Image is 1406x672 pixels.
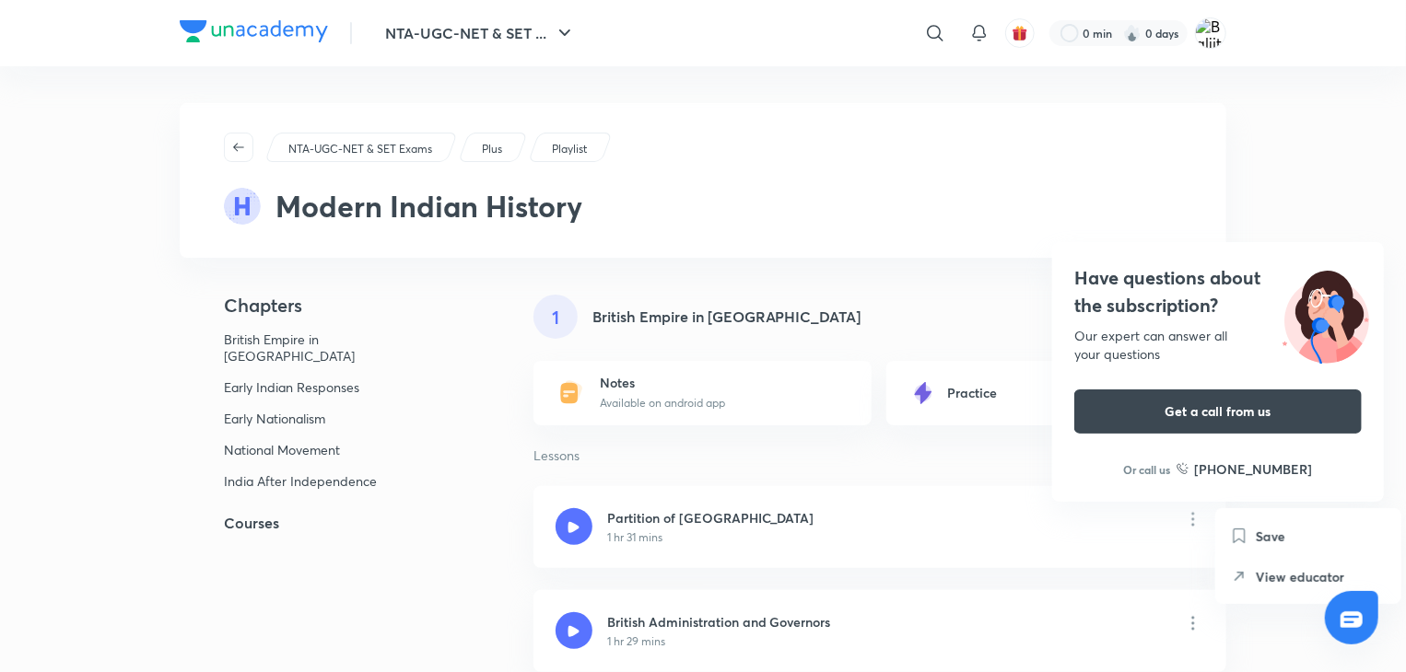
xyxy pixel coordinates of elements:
[1256,567,1344,586] h6: View educator
[1195,459,1313,479] h6: [PHONE_NUMBER]
[224,442,404,458] p: National Movement
[607,612,831,631] h6: British Administration and Governors
[607,529,662,546] p: 1 hr 31 mins
[607,633,665,650] p: 1 hr 29 mins
[180,295,475,317] h4: Chapters
[286,141,436,157] a: NTA-UGC-NET & SET Exams
[224,411,404,427] p: Early Nationalism
[180,20,328,42] img: Company Logo
[180,20,328,47] a: Company Logo
[1012,25,1028,41] img: avatar
[1195,17,1226,49] img: Baljit kaur Kaur
[552,141,587,157] p: Playlist
[275,184,582,228] h2: Modern Indian History
[374,15,587,52] button: NTA-UGC-NET & SET ...
[1177,459,1313,479] a: [PHONE_NUMBER]
[600,375,725,391] h6: Notes
[533,295,578,339] div: 1
[1074,327,1362,364] div: Our expert can answer all your questions
[1074,389,1362,434] button: Get a call from us
[479,141,506,157] a: Plus
[1268,264,1384,364] img: ttu_illustration_new.svg
[1074,264,1362,319] h4: Have questions about the subscription?
[482,141,502,157] p: Plus
[224,331,404,365] p: British Empire in [GEOGRAPHIC_DATA]
[600,395,725,411] p: Available on android app
[1124,461,1171,478] p: Or call us
[549,141,591,157] a: Playlist
[180,512,475,534] h5: Courses
[1123,24,1142,42] img: streak
[607,508,814,527] h6: Partition of [GEOGRAPHIC_DATA]
[224,188,261,225] img: syllabus-subject-icon
[1005,18,1035,48] button: avatar
[592,306,861,328] h5: British Empire in [GEOGRAPHIC_DATA]
[288,141,432,157] p: NTA-UGC-NET & SET Exams
[533,447,1226,464] p: Lessons
[1256,527,1285,546] h6: Save
[224,473,404,490] p: India After Independence
[224,379,404,396] p: Early Indian Responses
[947,385,997,401] h6: Practice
